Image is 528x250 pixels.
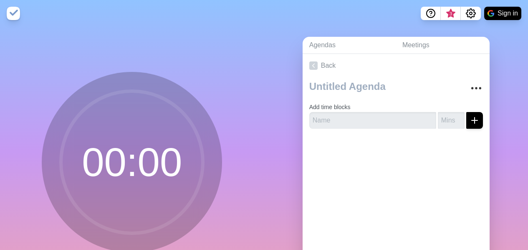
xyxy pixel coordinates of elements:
[303,37,396,54] a: Agendas
[438,112,465,129] input: Mins
[7,7,20,20] img: timeblocks logo
[421,7,441,20] button: Help
[309,112,436,129] input: Name
[309,104,351,110] label: Add time blocks
[484,7,521,20] button: Sign in
[461,7,481,20] button: Settings
[303,54,490,77] a: Back
[396,37,490,54] a: Meetings
[488,10,494,17] img: google logo
[447,10,454,17] span: 3
[441,7,461,20] button: What’s new
[468,80,485,97] button: More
